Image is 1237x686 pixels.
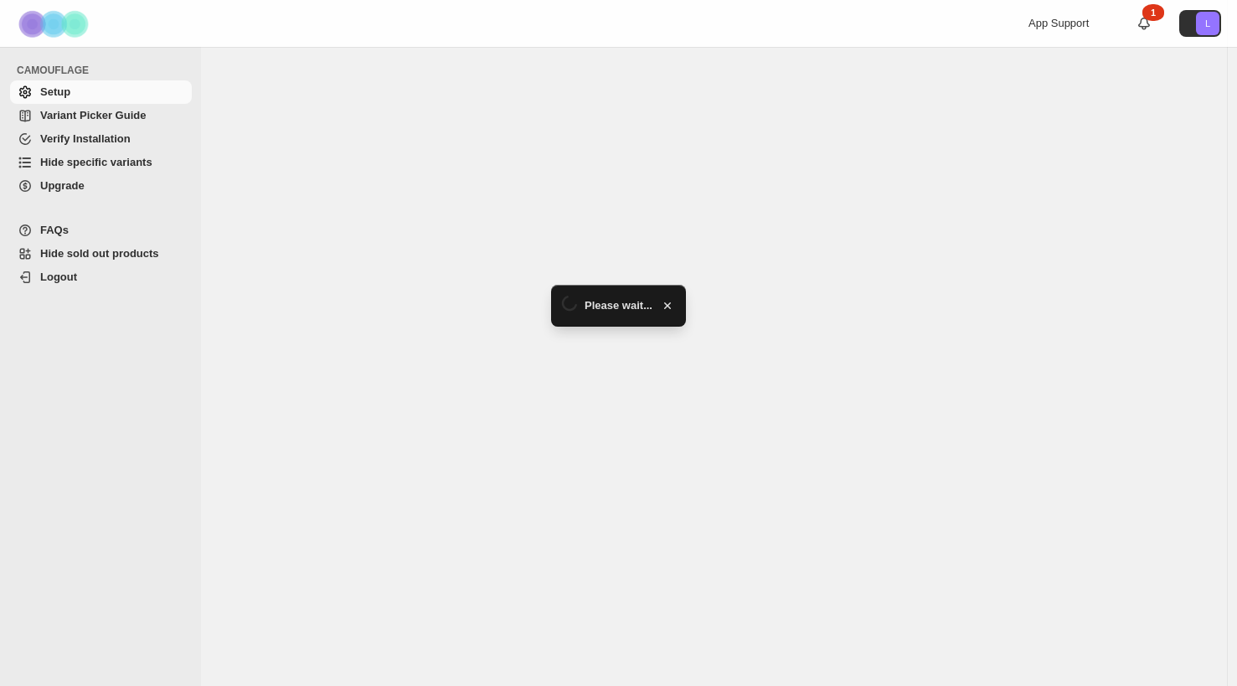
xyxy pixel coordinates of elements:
span: Avatar with initials L [1196,12,1219,35]
a: Logout [10,266,192,289]
span: CAMOUFLAGE [17,64,193,77]
span: App Support [1028,17,1089,29]
span: Hide sold out products [40,247,159,260]
span: FAQs [40,224,69,236]
span: Hide specific variants [40,156,152,168]
span: Please wait... [585,297,652,314]
span: Setup [40,85,70,98]
a: Hide sold out products [10,242,192,266]
span: Verify Installation [40,132,131,145]
div: 1 [1142,4,1164,21]
a: FAQs [10,219,192,242]
text: L [1205,18,1210,28]
span: Variant Picker Guide [40,109,146,121]
span: Upgrade [40,179,85,192]
a: Hide specific variants [10,151,192,174]
a: 1 [1136,15,1152,32]
a: Variant Picker Guide [10,104,192,127]
span: Logout [40,271,77,283]
img: Camouflage [13,1,97,47]
a: Setup [10,80,192,104]
a: Verify Installation [10,127,192,151]
button: Avatar with initials L [1179,10,1221,37]
a: Upgrade [10,174,192,198]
